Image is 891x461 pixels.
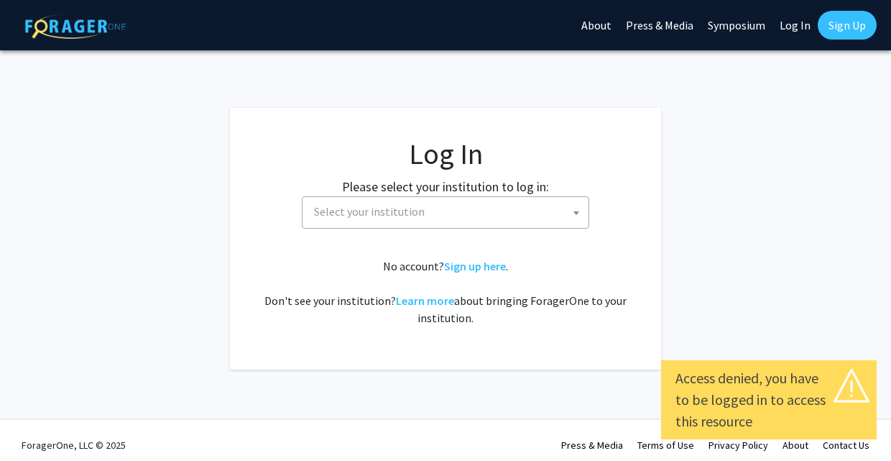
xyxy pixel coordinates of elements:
[259,257,632,327] div: No account? . Don't see your institution? about bringing ForagerOne to your institution.
[314,204,425,219] span: Select your institution
[259,137,632,171] h1: Log In
[396,293,454,308] a: Learn more about bringing ForagerOne to your institution
[444,259,506,273] a: Sign up here
[637,439,694,452] a: Terms of Use
[308,197,588,227] span: Select your institution
[302,196,589,229] span: Select your institution
[818,11,877,40] a: Sign Up
[675,368,862,432] div: Access denied, you have to be logged in to access this resource
[25,14,126,39] img: ForagerOne Logo
[342,177,549,196] label: Please select your institution to log in:
[561,439,623,452] a: Press & Media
